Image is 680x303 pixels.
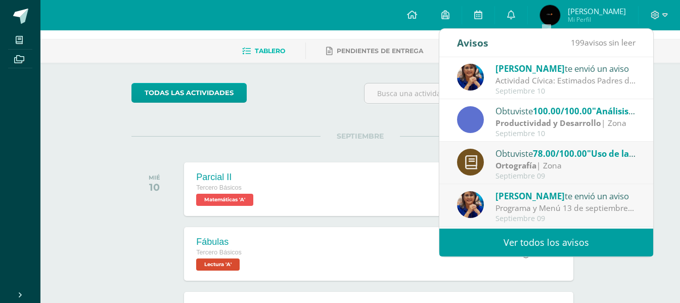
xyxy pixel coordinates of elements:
[196,194,253,206] span: Matemáticas 'A'
[321,132,400,141] span: SEPTIEMBRE
[568,15,626,24] span: Mi Perfil
[495,160,636,171] div: | Zona
[533,105,592,117] span: 100.00/100.00
[196,237,242,247] div: Fábulas
[533,148,587,159] span: 78.00/100.00
[149,181,160,193] div: 10
[196,249,242,256] span: Tercero Básicos
[495,63,565,74] span: [PERSON_NAME]
[457,191,484,218] img: 5d6f35d558c486632aab3bda9a330e6b.png
[365,83,588,103] input: Busca una actividad próxima aquí...
[255,47,285,55] span: Tablero
[326,43,423,59] a: Pendientes de entrega
[571,37,636,48] span: avisos sin leer
[495,214,636,223] div: Septiembre 09
[131,83,247,103] a: todas las Actividades
[495,62,636,75] div: te envió un aviso
[439,229,653,256] a: Ver todos los avisos
[495,172,636,181] div: Septiembre 09
[495,147,636,160] div: Obtuviste en
[457,64,484,91] img: 5d6f35d558c486632aab3bda9a330e6b.png
[495,202,636,214] div: Programa y Menú 13 de septiembre: Estimados Padres de Familia: enviamos adjunto el programa de la...
[457,29,488,57] div: Avisos
[242,43,285,59] a: Tablero
[495,160,536,171] strong: Ortografía
[495,189,636,202] div: te envió un aviso
[196,184,242,191] span: Tercero Básicos
[540,5,560,25] img: f102391585df564e69704fa6ba2fd024.png
[196,172,256,183] div: Parcial II
[495,190,565,202] span: [PERSON_NAME]
[568,6,626,16] span: [PERSON_NAME]
[495,117,636,129] div: | Zona
[495,87,636,96] div: Septiembre 10
[196,258,240,271] span: Lectura 'A'
[495,104,636,117] div: Obtuviste en
[495,75,636,86] div: Actividad Cívica: Estimados Padres de Familia: Deseamos que la paz y amor de la familia de Nazare...
[495,129,636,138] div: Septiembre 10
[149,174,160,181] div: MIÉ
[337,47,423,55] span: Pendientes de entrega
[571,37,584,48] span: 199
[495,117,601,128] strong: Productividad y Desarrollo
[587,148,655,159] span: "Uso de la v y b"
